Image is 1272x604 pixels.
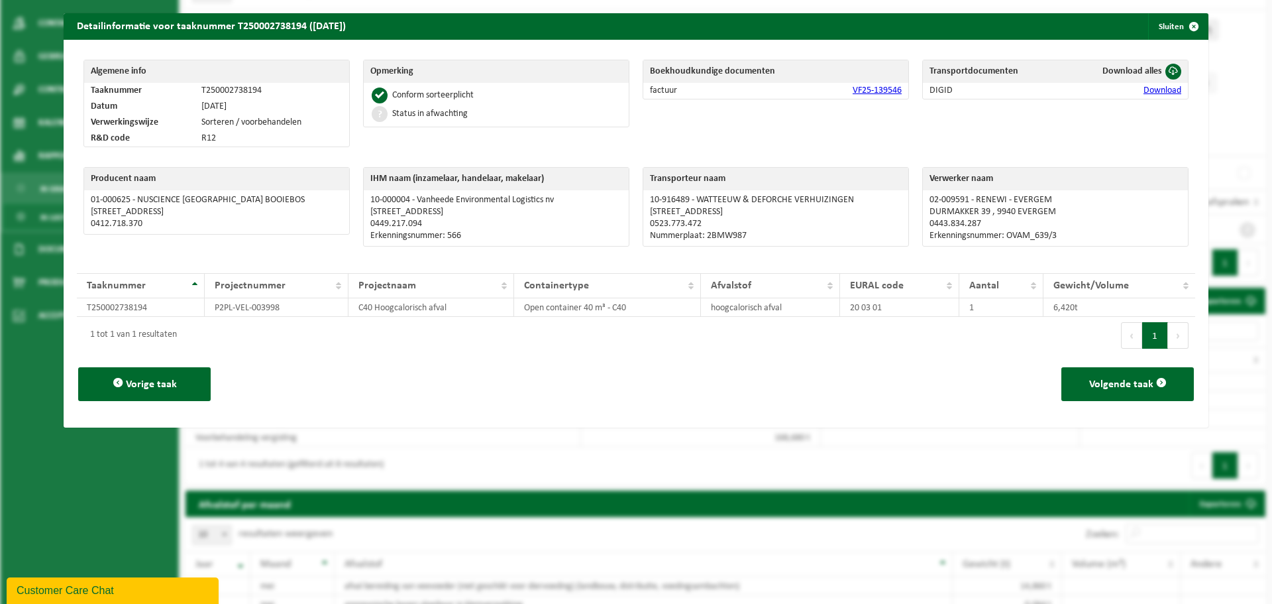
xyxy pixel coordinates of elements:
[87,280,146,291] span: Taaknummer
[923,83,1062,99] td: DIGID
[215,280,286,291] span: Projectnummer
[1148,13,1207,40] button: Sluiten
[1043,298,1195,317] td: 6,420t
[923,60,1062,83] th: Transportdocumenten
[78,367,211,401] button: Vorige taak
[853,86,902,95] a: VF25-139546
[91,219,343,229] p: 0412.718.370
[1061,367,1194,401] button: Volgende taak
[370,231,622,241] p: Erkenningsnummer: 566
[929,195,1181,206] p: 02-009591 - RENEWI - EVERGEM
[84,168,349,190] th: Producent naam
[711,280,751,291] span: Afvalstof
[370,219,622,229] p: 0449.217.094
[84,99,195,115] td: Datum
[840,298,960,317] td: 20 03 01
[392,91,474,100] div: Conform sorteerplicht
[195,83,349,99] td: T250002738194
[643,60,908,83] th: Boekhoudkundige documenten
[364,60,629,83] th: Opmerking
[77,298,205,317] td: T250002738194
[392,109,468,119] div: Status in afwachting
[1142,322,1168,349] button: 1
[370,195,622,206] p: 10-000004 - Vanheede Environmental Logistics nv
[929,231,1181,241] p: Erkenningsnummer: OVAM_639/3
[83,324,177,347] div: 1 tot 1 van 1 resultaten
[650,231,902,241] p: Nummerplaat: 2BMW987
[195,131,349,147] td: R12
[959,298,1043,317] td: 1
[91,207,343,217] p: [STREET_ADDRESS]
[929,219,1181,229] p: 0443.834.287
[84,60,349,83] th: Algemene info
[370,207,622,217] p: [STREET_ADDRESS]
[1121,322,1142,349] button: Previous
[126,379,177,390] span: Vorige taak
[91,195,343,206] p: 01-000625 - NUSCIENCE [GEOGRAPHIC_DATA] BOOIEBOS
[84,131,195,147] td: R&D code
[7,575,221,604] iframe: chat widget
[205,298,349,317] td: P2PL-VEL-003998
[643,168,908,190] th: Transporteur naam
[195,99,349,115] td: [DATE]
[64,13,359,38] h2: Detailinformatie voor taaknummer T250002738194 ([DATE])
[850,280,904,291] span: EURAL code
[358,280,416,291] span: Projectnaam
[84,115,195,131] td: Verwerkingswijze
[650,219,902,229] p: 0523.773.472
[650,195,902,206] p: 10-916489 - WATTEEUW & DEFORCHE VERHUIZINGEN
[1053,280,1129,291] span: Gewicht/Volume
[650,207,902,217] p: [STREET_ADDRESS]
[1102,66,1162,76] span: Download alles
[348,298,513,317] td: C40 Hoogcalorisch afval
[364,168,629,190] th: IHM naam (inzamelaar, handelaar, makelaar)
[524,280,589,291] span: Containertype
[84,83,195,99] td: Taaknummer
[1168,322,1189,349] button: Next
[195,115,349,131] td: Sorteren / voorbehandelen
[643,83,747,99] td: factuur
[701,298,840,317] td: hoogcalorisch afval
[1143,86,1181,95] a: Download
[929,207,1181,217] p: DURMAKKER 39 , 9940 EVERGEM
[969,280,999,291] span: Aantal
[923,168,1188,190] th: Verwerker naam
[514,298,701,317] td: Open container 40 m³ - C40
[1089,379,1153,390] span: Volgende taak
